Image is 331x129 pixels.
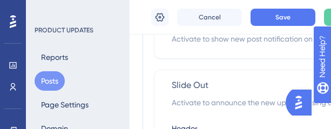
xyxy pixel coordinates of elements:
[275,13,291,22] span: Save
[35,71,65,91] button: Posts
[286,86,318,119] iframe: UserGuiding AI Assistant Launcher
[177,9,242,26] button: Cancel
[35,47,75,67] button: Reports
[35,26,93,35] div: PRODUCT UPDATES
[251,9,315,26] button: Save
[25,3,67,16] span: Need Help?
[172,79,208,92] span: Slide Out
[199,13,221,22] span: Cancel
[35,95,95,114] button: Page Settings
